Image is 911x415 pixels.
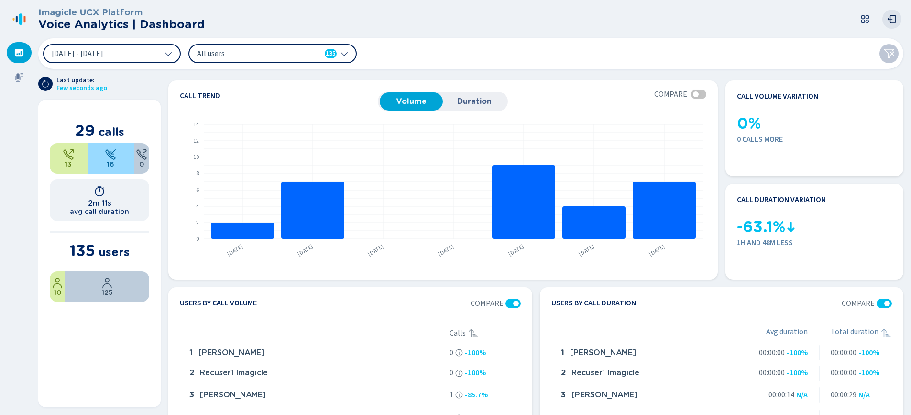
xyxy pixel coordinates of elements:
[737,115,761,133] span: 0%
[200,369,268,377] span: Recuser1 Imagicle
[189,391,194,399] span: 3
[180,299,257,308] h4: Users by call volume
[14,73,24,82] svg: mic-fill
[450,391,453,399] span: 1
[52,50,103,57] span: [DATE] - [DATE]
[54,289,61,296] span: 10
[193,153,199,161] text: 10
[759,348,785,357] span: 00:00:00
[570,348,636,357] span: [PERSON_NAME]
[105,149,116,160] svg: telephone-inbound
[577,243,596,258] text: [DATE]
[831,391,856,399] span: 00:00:29
[193,137,199,145] text: 12
[180,92,378,100] h4: Call trend
[737,238,892,247] span: 1h and 48m less
[831,348,856,357] span: 00:00:00
[648,243,666,258] text: [DATE]
[56,84,107,92] span: Few seconds ago
[165,50,172,57] svg: chevron-down
[455,370,463,377] svg: info-circle
[384,97,438,106] span: Volume
[56,77,107,84] span: Last update:
[189,348,193,357] span: 1
[737,92,818,101] h4: Call volume variation
[571,391,637,399] span: [PERSON_NAME]
[768,391,794,399] span: 00:00:14
[14,48,24,57] svg: dashboard-filled
[196,169,199,178] text: 8
[883,48,895,59] svg: funnel-disabled
[831,327,892,339] div: Total duration
[42,80,49,88] svg: arrow-clockwise
[858,348,879,357] span: -100%
[468,327,479,339] svg: sortAscending
[196,235,199,243] text: 0
[196,202,199,211] text: 4
[507,243,526,258] text: [DATE]
[38,7,205,18] h3: Imagicle UCX Platform
[65,160,72,168] span: 13
[450,348,453,357] span: 0
[465,348,486,357] span: -100%
[50,271,65,302] div: 7.41%
[52,277,63,289] svg: user-profile
[796,391,808,399] div: 0 calls in the previous period, impossible to calculate the % variation
[557,385,743,404] div: Riccardo Rolfo
[557,345,743,361] div: Massimiliano Prando
[340,50,348,57] svg: chevron-down
[465,391,488,399] span: -85.7%
[880,327,892,339] svg: sortAscending
[88,143,134,174] div: 55.17%
[455,391,463,399] svg: info-circle
[296,243,315,258] text: [DATE]
[437,243,455,258] text: [DATE]
[842,299,875,308] span: Compare
[99,125,124,139] span: calls
[561,369,566,377] span: 2
[70,241,95,260] span: 135
[326,49,336,58] span: 135
[858,391,870,399] div: 0 calls in the previous period, impossible to calculate the % variation
[186,365,446,381] div: Recuser1 Imagicle
[200,391,266,399] span: [PERSON_NAME]
[43,44,181,63] button: [DATE] - [DATE]
[186,345,446,361] div: Massimiliano Prando
[787,348,808,357] span: -100%
[654,90,687,99] span: Compare
[737,135,892,144] span: 0 calls more
[366,243,385,258] text: [DATE]
[101,277,113,289] svg: user-profile
[186,385,446,404] div: Michael Eprinchard
[38,18,205,31] h2: Voice Analytics | Dashboard
[879,44,899,63] button: Clear filters
[785,221,797,233] svg: kpi-down
[831,369,856,377] span: 00:00:00
[766,327,808,339] span: Avg duration
[102,289,113,296] span: 125
[196,186,199,194] text: 6
[468,327,479,339] div: Sorted ascending, click to sort descending
[858,391,870,399] span: N/A
[134,143,149,174] div: 0%
[737,195,826,204] h4: Call duration variation
[7,67,32,88] div: Recordings
[450,329,466,337] span: Calls
[380,92,443,111] button: Volume
[759,369,785,377] span: 00:00:00
[787,369,808,377] span: -100%
[455,349,463,357] svg: info-circle
[880,327,892,339] div: Sorted ascending, click to sort descending
[465,369,486,377] span: -100%
[75,121,95,140] span: 29
[196,219,199,227] text: 2
[226,243,244,258] text: [DATE]
[450,327,520,339] div: Calls
[443,92,506,111] button: Duration
[193,121,199,129] text: 14
[94,185,105,197] svg: timer
[571,369,639,377] span: Recuser1 Imagicle
[450,369,453,377] span: 0
[189,369,194,377] span: 2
